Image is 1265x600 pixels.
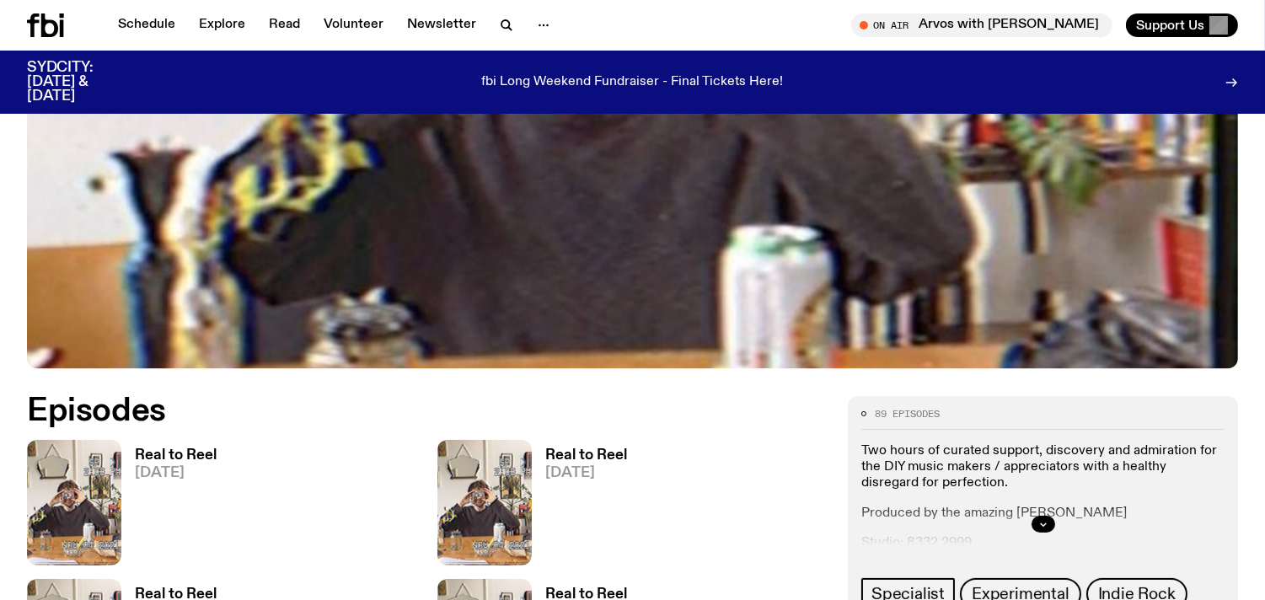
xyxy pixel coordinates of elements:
[1136,18,1204,33] span: Support Us
[545,448,627,463] h3: Real to Reel
[121,448,217,565] a: Real to Reel[DATE]
[27,61,135,104] h3: SYDCITY: [DATE] & [DATE]
[397,13,486,37] a: Newsletter
[314,13,394,37] a: Volunteer
[259,13,310,37] a: Read
[108,13,185,37] a: Schedule
[532,448,627,565] a: Real to Reel[DATE]
[135,466,217,480] span: [DATE]
[27,396,828,426] h2: Episodes
[437,440,532,565] img: Jasper Craig Adams holds a vintage camera to his eye, obscuring his face. He is wearing a grey ju...
[861,443,1225,492] p: Two hours of curated support, discovery and admiration for the DIY music makers / appreciators wi...
[135,448,217,463] h3: Real to Reel
[851,13,1112,37] button: On AirArvos with [PERSON_NAME]
[27,440,121,565] img: Jasper Craig Adams holds a vintage camera to his eye, obscuring his face. He is wearing a grey ju...
[545,466,627,480] span: [DATE]
[1126,13,1238,37] button: Support Us
[875,410,940,419] span: 89 episodes
[189,13,255,37] a: Explore
[482,75,784,90] p: fbi Long Weekend Fundraiser - Final Tickets Here!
